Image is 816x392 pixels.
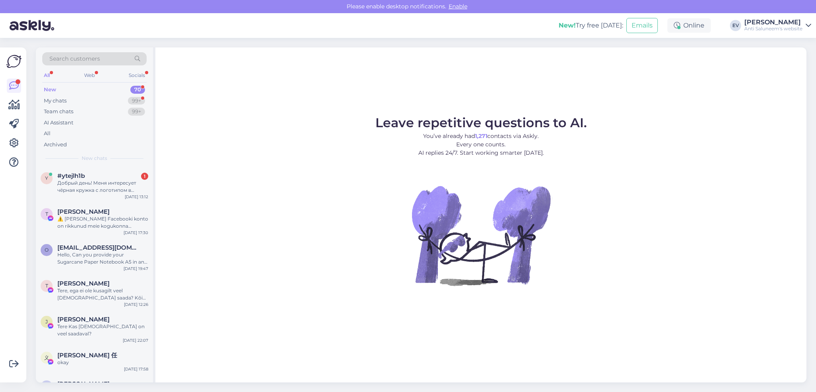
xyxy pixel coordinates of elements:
div: ⚠️ [PERSON_NAME] Facebooki konto on rikkunud meie kogukonna standardeid. Meie süsteem on saanud p... [57,215,148,230]
div: [PERSON_NAME] [744,19,802,26]
div: Team chats [44,108,73,116]
span: y [45,175,48,181]
div: [DATE] 19:47 [124,266,148,272]
div: All [44,130,51,138]
span: Enable [446,3,470,10]
span: Tom Haja [57,208,110,215]
div: 99+ [128,108,145,116]
span: 义平 任 [57,352,117,359]
div: EV [730,20,741,31]
span: T [45,283,48,289]
div: [DATE] 13:12 [125,194,148,200]
div: Web [82,70,96,81]
div: Hello, Can you provide your Sugarcane Paper Notebook A5 in an unlined (blank) version? The produc... [57,251,148,266]
div: Добрый день! Меня интересует чёрная кружка с логотипом в немаленьком кол. [57,179,148,194]
div: All [42,70,51,81]
img: Askly Logo [6,54,22,69]
div: [DATE] 22:07 [123,337,148,343]
span: Search customers [49,55,100,63]
div: My chats [44,97,67,105]
span: #ytejlh1b [57,172,85,179]
span: Jaanika Palmik [57,316,110,323]
a: [PERSON_NAME]Anti Saluneem's website [744,19,811,32]
span: New chats [82,155,107,162]
img: No Chat active [409,163,553,307]
b: 1,271 [475,132,487,140]
span: Triin Mägi [57,280,110,287]
div: Socials [127,70,147,81]
div: Tere Kas [DEMOGRAPHIC_DATA] on veel saadaval? [57,323,148,337]
button: Emails [626,18,658,33]
div: [DATE] 17:30 [124,230,148,236]
span: otopix@gmail.com [57,244,140,251]
b: New! [559,22,576,29]
div: [DATE] 17:58 [124,366,148,372]
div: 1 [141,173,148,180]
span: 义 [44,355,49,360]
div: Online [667,18,711,33]
div: Try free [DATE]: [559,21,623,30]
span: Leave repetitive questions to AI. [375,115,587,130]
div: New [44,86,56,94]
span: Eliza Adamska [57,380,110,388]
div: okay [57,359,148,366]
p: You’ve already had contacts via Askly. Every one counts. AI replies 24/7. Start working smarter [... [375,132,587,157]
div: Tere, ega ei ole kusagilt veel [DEMOGRAPHIC_DATA] saada? Kõik läksid välja [57,287,148,301]
div: AI Assistant [44,119,73,127]
div: [DATE] 12:26 [124,301,148,307]
span: T [45,211,48,217]
div: 70 [130,86,145,94]
span: o [45,247,49,253]
div: 99+ [128,97,145,105]
span: J [45,319,48,325]
div: Archived [44,141,67,149]
div: Anti Saluneem's website [744,26,802,32]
